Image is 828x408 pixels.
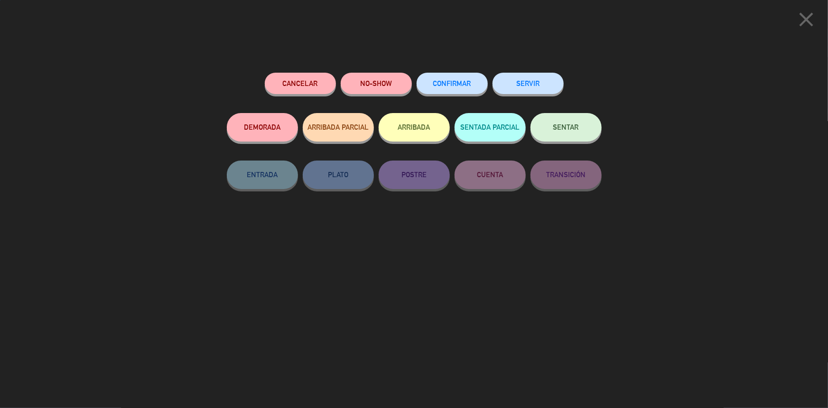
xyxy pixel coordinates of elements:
[530,161,602,189] button: TRANSICIÓN
[493,73,564,94] button: SERVIR
[417,73,488,94] button: CONFIRMAR
[341,73,412,94] button: NO-SHOW
[303,113,374,142] button: ARRIBADA PARCIAL
[455,113,526,142] button: SENTADA PARCIAL
[227,161,298,189] button: ENTRADA
[455,161,526,189] button: CUENTA
[303,161,374,189] button: PLATO
[791,7,821,35] button: close
[379,113,450,142] button: ARRIBADA
[794,8,818,31] i: close
[553,123,579,131] span: SENTAR
[530,113,602,142] button: SENTAR
[307,123,369,131] span: ARRIBADA PARCIAL
[227,113,298,142] button: DEMORADA
[379,161,450,189] button: POSTRE
[433,79,471,87] span: CONFIRMAR
[265,73,336,94] button: Cancelar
